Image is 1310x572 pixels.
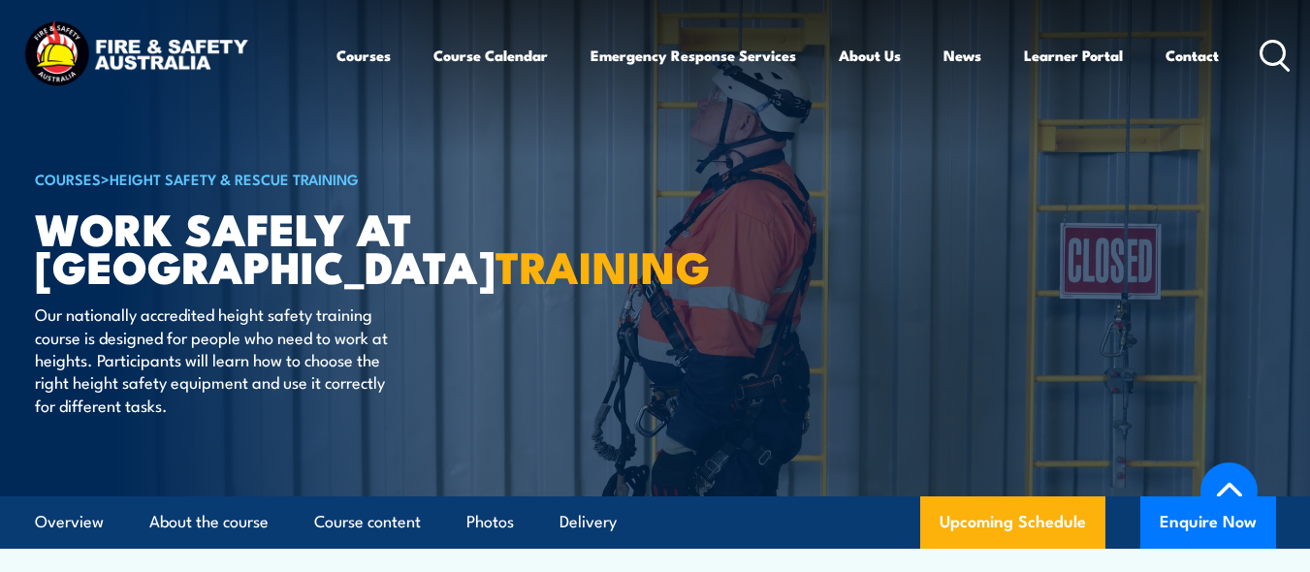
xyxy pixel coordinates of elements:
a: Height Safety & Rescue Training [110,168,359,189]
a: Courses [336,32,391,79]
a: Photos [466,496,514,548]
a: About the course [149,496,269,548]
a: Contact [1166,32,1219,79]
a: Course content [314,496,421,548]
strong: TRAINING [495,232,711,299]
a: Learner Portal [1024,32,1123,79]
a: Course Calendar [433,32,548,79]
a: Upcoming Schedule [920,496,1105,549]
p: Our nationally accredited height safety training course is designed for people who need to work a... [35,302,389,416]
a: Delivery [559,496,617,548]
button: Enquire Now [1140,496,1276,549]
a: Emergency Response Services [591,32,796,79]
h1: Work Safely at [GEOGRAPHIC_DATA] [35,208,514,284]
a: Overview [35,496,104,548]
h6: > [35,167,514,190]
a: COURSES [35,168,101,189]
a: News [943,32,981,79]
a: About Us [839,32,901,79]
